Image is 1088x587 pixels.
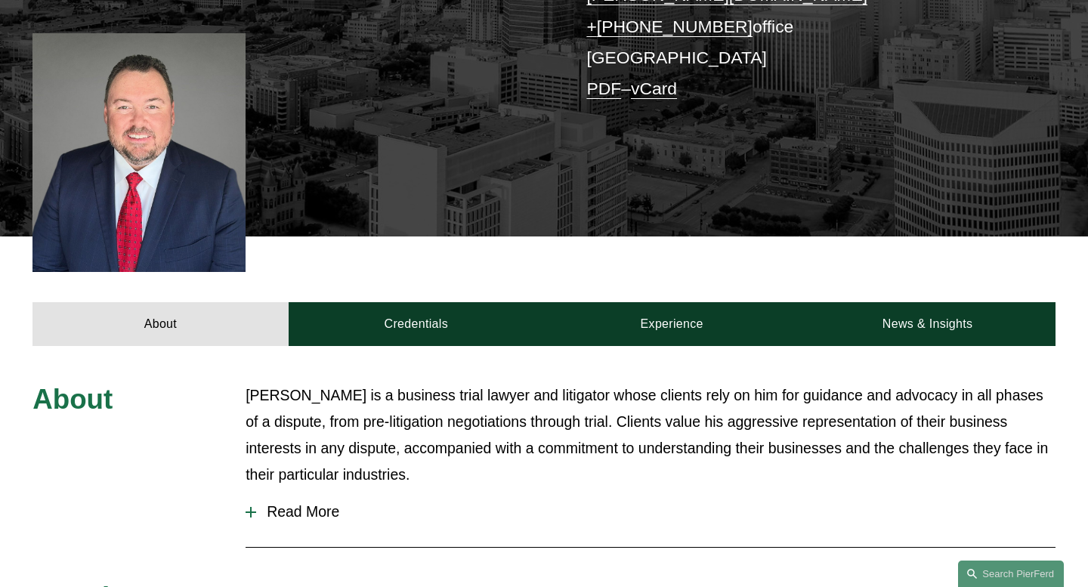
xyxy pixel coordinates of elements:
a: Credentials [289,302,544,346]
a: vCard [631,79,677,98]
a: Experience [544,302,799,346]
a: + [586,17,596,36]
p: [PERSON_NAME] is a business trial lawyer and litigator whose clients rely on him for guidance and... [246,382,1056,488]
a: Search this site [958,561,1064,587]
a: PDF [586,79,621,98]
a: About [32,302,288,346]
a: News & Insights [799,302,1055,346]
a: [PHONE_NUMBER] [597,17,753,36]
span: Read More [256,503,1056,521]
span: About [32,384,113,415]
button: Read More [246,492,1056,532]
